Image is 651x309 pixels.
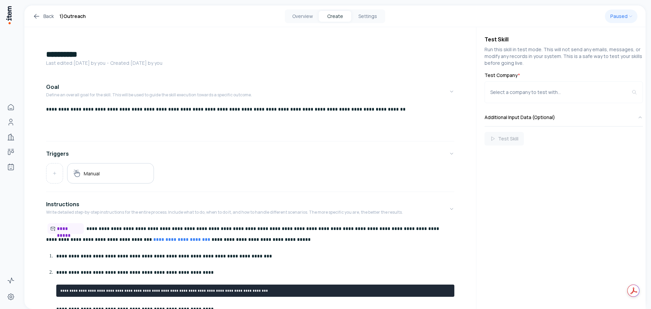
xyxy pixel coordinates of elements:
[485,46,643,66] p: Run this skill in test mode. This will not send any emails, messages, or modify any records in yo...
[46,60,454,66] p: Last edited: [DATE] by you ・Created: [DATE] by you
[46,163,454,189] div: Triggers
[46,144,454,163] button: Triggers
[4,100,18,114] a: Home
[485,35,643,43] h4: Test Skill
[4,115,18,129] a: People
[46,210,403,215] p: Write detailed step-by-step instructions for the entire process. Include what to do, when to do i...
[46,195,454,223] button: InstructionsWrite detailed step-by-step instructions for the entire process. Include what to do, ...
[490,89,632,96] div: Select a company to test with...
[4,160,18,174] a: Agents
[286,11,319,22] button: Overview
[4,274,18,287] a: Activity
[4,290,18,304] a: Settings
[351,11,384,22] button: Settings
[485,72,643,79] label: Test Company
[46,200,79,208] h4: Instructions
[4,145,18,159] a: Deals
[59,12,86,20] h1: 1)Outreach
[46,150,69,158] h4: Triggers
[485,109,643,126] button: Additional Input Data (Optional)
[84,170,100,177] h5: Manual
[46,92,252,98] p: Define an overall goal for the skill. This will be used to guide the skill execution towards a sp...
[5,5,12,25] img: Item Brain Logo
[46,77,454,106] button: GoalDefine an overall goal for the skill. This will be used to guide the skill execution towards ...
[33,12,54,20] a: Back
[46,83,59,91] h4: Goal
[319,11,351,22] button: Create
[46,106,454,138] div: GoalDefine an overall goal for the skill. This will be used to guide the skill execution towards ...
[4,130,18,144] a: Companies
